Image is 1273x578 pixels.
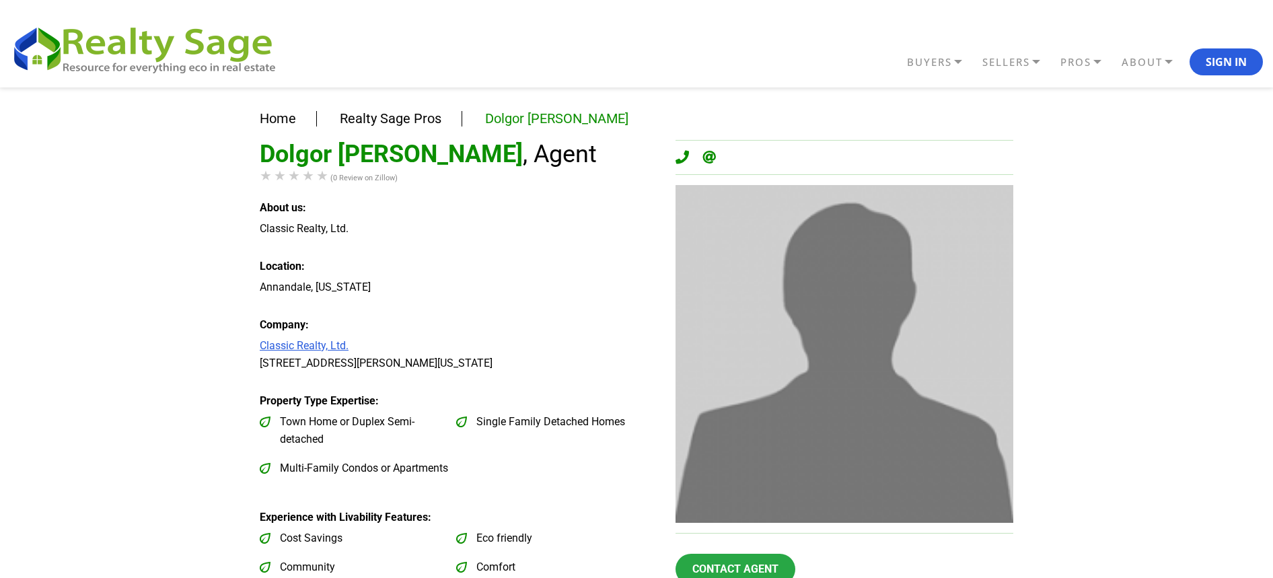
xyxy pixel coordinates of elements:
[485,110,628,127] a: Dolgor [PERSON_NAME]
[260,558,449,576] label: Community
[340,110,441,127] a: Realty Sage Pros
[260,509,655,526] div: Experience with Livability Features:
[456,558,646,576] label: Comfort
[260,392,655,410] div: Property Type Expertise:
[10,22,289,75] img: REALTY SAGE
[260,169,330,182] div: Rating of this product is 0 out of 5.
[456,530,646,547] label: Eco friendly
[260,199,655,217] div: About us:
[260,279,655,296] div: Annandale, [US_STATE]
[1190,48,1263,75] button: Sign In
[260,220,655,238] div: Classic Realty, Ltd.
[260,258,655,275] div: Location:
[523,140,597,168] span: , Agent
[1057,50,1118,74] a: PROS
[456,413,646,431] label: Single Family Detached Homes
[260,339,349,352] a: Classic Realty, Ltd.
[260,460,449,477] label: Multi-Family Condos or Apartments
[260,140,655,168] h1: Dolgor [PERSON_NAME]
[979,50,1057,74] a: SELLERS
[260,316,655,334] div: Company:
[260,110,296,127] a: Home
[260,530,449,547] label: Cost Savings
[260,169,655,187] div: (0 Review on Zillow)
[260,413,449,448] label: Town Home or Duplex Semi-detached
[1118,50,1190,74] a: ABOUT
[260,337,655,372] div: [STREET_ADDRESS][PERSON_NAME][US_STATE]
[676,185,1013,523] img: Dolgor Ploetz
[904,50,979,74] a: BUYERS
